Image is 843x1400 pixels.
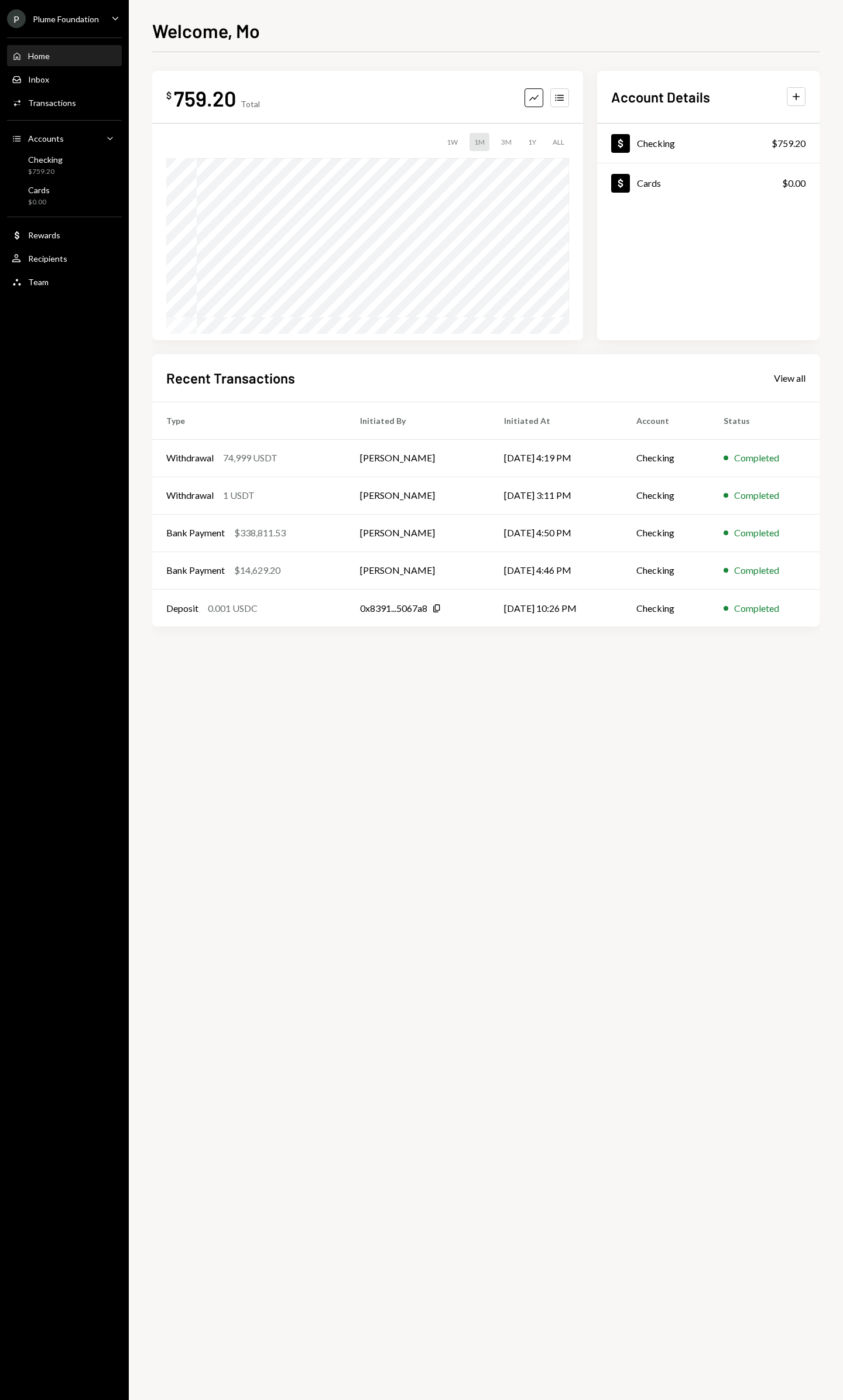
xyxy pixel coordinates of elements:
a: Cards$0.00 [7,182,122,210]
h1: Welcome, Mo [152,19,260,42]
a: Transactions [7,92,122,113]
div: Checking [28,155,63,165]
div: 1W [442,133,462,151]
a: View all [774,371,806,384]
div: Rewards [28,230,60,240]
th: Status [710,402,820,439]
div: Bank Payment [166,563,225,577]
a: Recipients [7,248,122,269]
h2: Recent Transactions [166,368,295,388]
div: Cards [637,177,661,189]
td: [DATE] 4:19 PM [490,439,622,477]
div: 759.20 [174,85,236,111]
a: Home [7,45,122,66]
div: 1Y [523,133,541,151]
div: Home [28,51,50,61]
div: Completed [734,488,779,502]
td: [PERSON_NAME] [346,514,490,552]
div: Withdrawal [166,451,214,465]
td: [PERSON_NAME] [346,552,490,589]
div: Withdrawal [166,488,214,502]
a: Cards$0.00 [597,163,820,203]
div: 0.001 USDC [208,601,258,615]
th: Initiated At [490,402,622,439]
td: [PERSON_NAME] [346,477,490,514]
th: Account [622,402,710,439]
div: Completed [734,451,779,465]
div: Team [28,277,49,287]
td: [DATE] 3:11 PM [490,477,622,514]
td: [DATE] 4:46 PM [490,552,622,589]
h2: Account Details [611,87,710,107]
th: Type [152,402,346,439]
div: $ [166,90,172,101]
div: $0.00 [28,197,50,207]
div: Recipients [28,254,67,263]
div: Bank Payment [166,526,225,540]
div: $759.20 [772,136,806,150]
div: Inbox [28,74,49,84]
div: $338,811.53 [234,526,286,540]
td: [PERSON_NAME] [346,439,490,477]
div: Accounts [28,134,64,143]
div: 74,999 USDT [223,451,277,465]
div: 3M [496,133,516,151]
td: [DATE] 4:50 PM [490,514,622,552]
a: Checking$759.20 [597,124,820,163]
td: Checking [622,439,710,477]
a: Accounts [7,128,122,149]
div: $759.20 [28,167,63,177]
div: ALL [548,133,569,151]
div: Transactions [28,98,76,108]
div: P [7,9,26,28]
td: Checking [622,589,710,627]
div: View all [774,372,806,384]
div: 1 USDT [223,488,255,502]
a: Rewards [7,224,122,245]
div: Checking [637,138,675,149]
a: Checking$759.20 [7,151,122,179]
div: Total [241,99,260,109]
div: Completed [734,601,779,615]
th: Initiated By [346,402,490,439]
a: Team [7,271,122,292]
td: [DATE] 10:26 PM [490,589,622,627]
div: 1M [470,133,489,151]
div: $0.00 [782,176,806,190]
td: Checking [622,477,710,514]
div: $14,629.20 [234,563,280,577]
td: Checking [622,552,710,589]
div: 0x8391...5067a8 [360,601,427,615]
div: Plume Foundation [33,14,99,24]
td: Checking [622,514,710,552]
a: Inbox [7,69,122,90]
div: Completed [734,526,779,540]
div: Deposit [166,601,198,615]
div: Cards [28,185,50,195]
div: Completed [734,563,779,577]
